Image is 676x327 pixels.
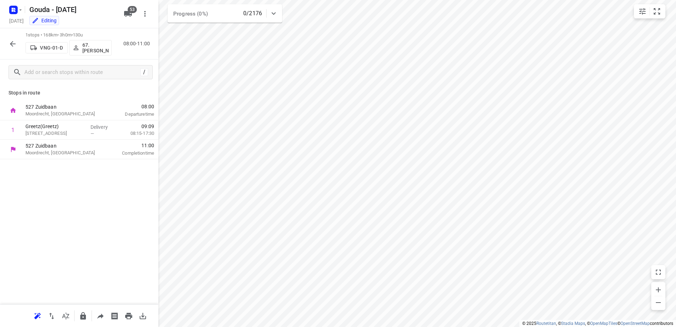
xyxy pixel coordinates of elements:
span: 11:00 [107,142,154,149]
p: Departure time [107,111,154,118]
p: Moordrecht, [GEOGRAPHIC_DATA] [25,149,99,156]
button: VNG-01-D [25,42,68,53]
p: Delivery [91,124,117,131]
span: Sort by time window [59,312,73,319]
p: Moordrecht, [GEOGRAPHIC_DATA] [25,110,99,117]
a: Stadia Maps [561,321,585,326]
h5: Gouda - [DATE] [27,4,118,15]
p: 08:00-11:00 [123,40,153,47]
p: 527 Zuidbaan [25,103,99,110]
div: / [140,68,148,76]
a: OpenMapTiles [590,321,617,326]
h5: Project date [6,17,27,25]
button: Map settings [635,4,649,18]
p: 08:15-17:30 [119,130,154,137]
div: 1 [11,127,14,133]
span: • [71,32,73,38]
div: Progress (0%)0/2176 [168,4,282,23]
p: Completion time [107,150,154,157]
input: Add or search stops within route [24,67,140,78]
p: Greetz(Greetz) [25,123,85,130]
p: 1 stops • 168km • 3h0m [25,32,112,39]
span: Print route [122,312,136,319]
span: 53 [128,6,137,13]
span: 09:09 [141,123,154,130]
span: Print shipping labels [107,312,122,319]
button: 67. [PERSON_NAME] [69,40,112,56]
a: OpenStreetMap [620,321,650,326]
div: You are currently in edit mode. [32,17,57,24]
span: — [91,131,94,136]
span: Reoptimize route [30,312,45,319]
span: 130u [73,32,83,38]
p: Koningsbeltweg 42, Almere [25,130,85,137]
a: Routetitan [536,321,556,326]
span: 08:00 [107,103,154,110]
div: small contained button group [634,4,665,18]
button: Fit zoom [650,4,664,18]
p: 527 Zuidbaan [25,142,99,149]
button: 53 [121,7,135,21]
button: Lock route [76,309,90,323]
li: © 2025 , © , © © contributors [522,321,673,326]
span: Share route [93,312,107,319]
p: Stops in route [8,89,150,97]
span: Download route [136,312,150,319]
p: 67. [PERSON_NAME] [82,42,109,53]
p: 0/2176 [243,9,262,18]
span: Progress (0%) [173,11,208,17]
p: VNG-01-D [40,45,63,51]
button: More [138,7,152,21]
span: Reverse route [45,312,59,319]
